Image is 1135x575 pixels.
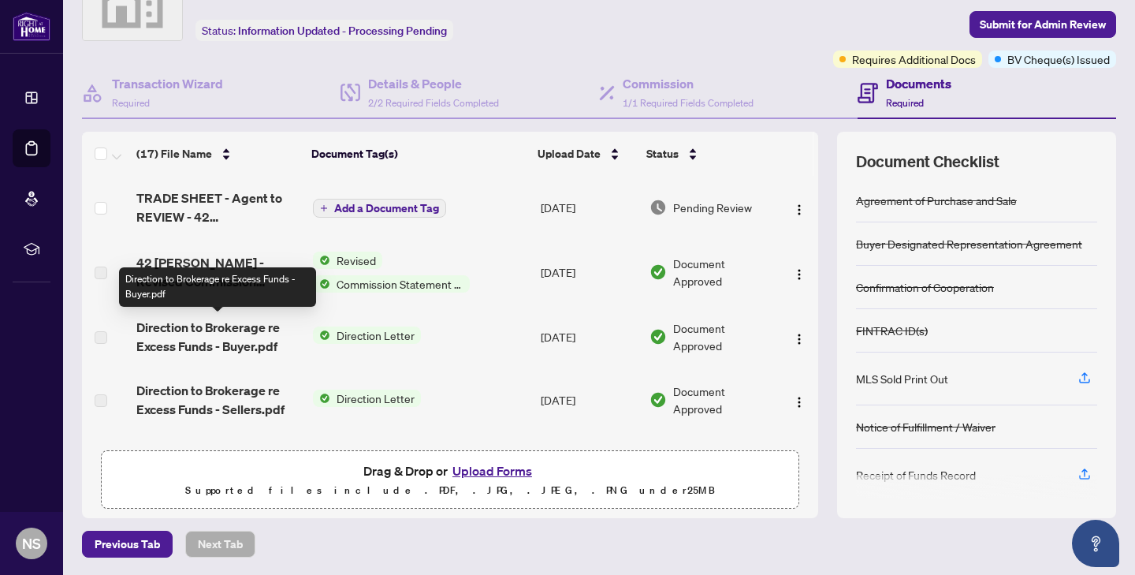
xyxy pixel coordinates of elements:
button: Logo [787,195,812,220]
span: NS [22,532,41,554]
button: Upload Forms [448,461,537,481]
span: Submit for Admin Review [980,12,1106,37]
span: TRADE SHEET - Agent to REVIEW - 42 [PERSON_NAME].pdf [136,189,300,226]
img: Status Icon [313,390,330,407]
button: Logo [787,259,812,285]
div: Agreement of Purchase and Sale [856,192,1017,209]
img: Document Status [649,328,667,345]
div: Receipt of Funds Record [856,466,976,484]
td: [DATE] [534,368,643,431]
div: Status: [195,20,453,41]
td: [DATE] [534,176,643,239]
button: Status IconRevisedStatus IconCommission Statement Sent to Lawyer [313,252,476,293]
span: 2/2 Required Fields Completed [368,97,499,109]
span: Drag & Drop or [363,461,537,481]
img: Logo [793,333,806,345]
span: Commission Statement Sent to Lawyer [330,275,470,293]
span: Previous Tab [95,532,160,557]
button: Previous Tab [82,531,173,558]
button: Open asap [1072,520,1119,567]
button: Add a Document Tag [313,198,446,218]
img: Status Icon [313,327,330,344]
img: Logo [793,268,806,281]
span: (17) File Name [136,145,212,162]
th: Upload Date [531,132,639,176]
img: Logo [793,203,806,216]
span: Document Approved [673,255,773,289]
img: Status Icon [313,275,330,293]
h4: Transaction Wizard [112,74,223,93]
img: Logo [793,396,806,409]
span: 1/1 Required Fields Completed [623,97,754,109]
div: Buyer Designated Representation Agreement [856,235,1082,252]
span: Direction to Brokerage re Excess Funds - Sellers.pdf [136,381,300,419]
span: Pending Review [673,199,752,216]
span: Required [112,97,150,109]
div: Confirmation of Cooperation [856,278,994,296]
img: Status Icon [313,252,330,269]
button: Logo [787,324,812,349]
span: Document Checklist [856,151,999,173]
button: Status IconDirection Letter [313,390,421,407]
div: FINTRAC ID(s) [856,322,928,339]
h4: Commission [623,74,754,93]
div: MLS Sold Print Out [856,370,948,387]
button: Next Tab [185,531,255,558]
span: Required [886,97,924,109]
span: Direction to Brokerage re Excess Funds - Buyer.pdf [136,318,300,356]
button: Status IconDirection Letter [313,327,421,344]
span: Revised [330,252,382,269]
span: Direction Letter [330,390,421,407]
span: 42 [PERSON_NAME] - Revised Commission statement.pdf [136,253,300,291]
h4: Documents [886,74,951,93]
img: Document Status [649,391,667,409]
div: Direction to Brokerage re Excess Funds - Buyer.pdf [119,267,316,307]
img: logo [13,12,50,41]
button: Add a Document Tag [313,199,446,218]
span: Document Approved [673,383,773,417]
span: Document Approved [673,319,773,354]
h4: Details & People [368,74,499,93]
th: Status [640,132,776,176]
button: Logo [787,387,812,413]
span: Upload Date [538,145,601,162]
span: Drag & Drop orUpload FormsSupported files include .PDF, .JPG, .JPEG, .PNG under25MB [102,451,798,510]
span: Requires Additional Docs [852,50,976,68]
th: Document Tag(s) [305,132,531,176]
span: BV Cheque(s) Issued [1007,50,1110,68]
span: plus [320,204,328,212]
p: Supported files include .PDF, .JPG, .JPEG, .PNG under 25 MB [111,481,789,500]
td: [DATE] [534,239,643,305]
img: Document Status [649,263,667,281]
td: [DATE] [534,431,643,498]
span: Direction Letter [330,327,421,344]
th: (17) File Name [130,132,305,176]
button: Submit for Admin Review [969,11,1116,38]
span: Information Updated - Processing Pending [238,24,447,38]
span: Add a Document Tag [334,203,439,214]
td: [DATE] [534,305,643,368]
span: Status [646,145,679,162]
img: Document Status [649,199,667,216]
div: Notice of Fulfillment / Waiver [856,418,995,435]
